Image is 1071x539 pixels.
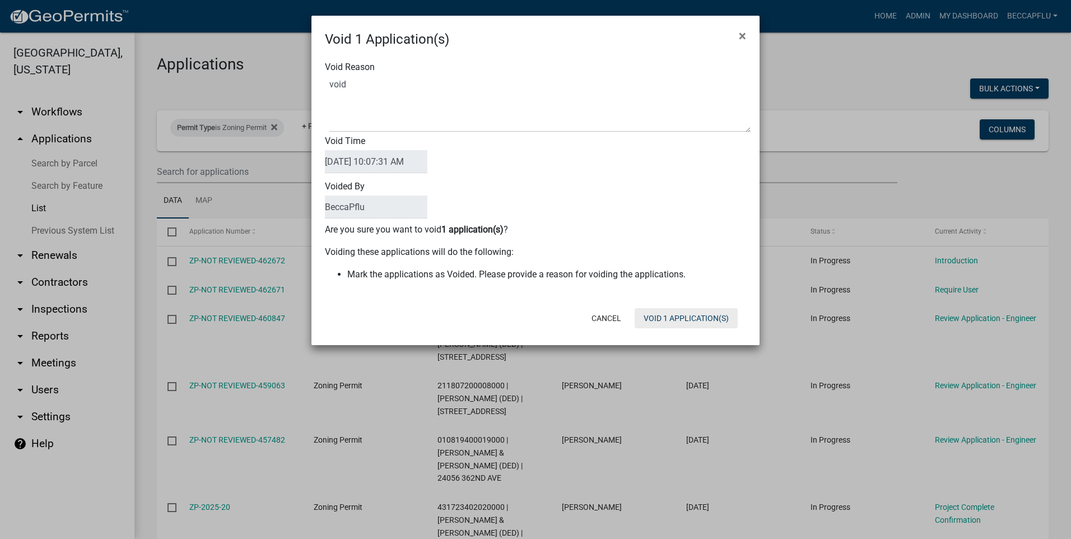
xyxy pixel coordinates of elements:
[325,245,746,259] p: Voiding these applications will do the following:
[739,28,746,44] span: ×
[635,308,738,328] button: Void 1 Application(s)
[583,308,630,328] button: Cancel
[325,182,427,219] label: Voided By
[441,224,504,235] b: 1 application(s)
[325,63,375,72] label: Void Reason
[325,150,427,173] input: DateTime
[325,196,427,219] input: VoidedBy
[325,223,746,236] p: Are you sure you want to void ?
[730,20,755,52] button: Close
[325,29,449,49] h4: Void 1 Application(s)
[347,268,746,281] li: Mark the applications as Voided. Please provide a reason for voiding the applications.
[329,76,751,132] textarea: Void Reason
[325,137,427,173] label: Void Time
